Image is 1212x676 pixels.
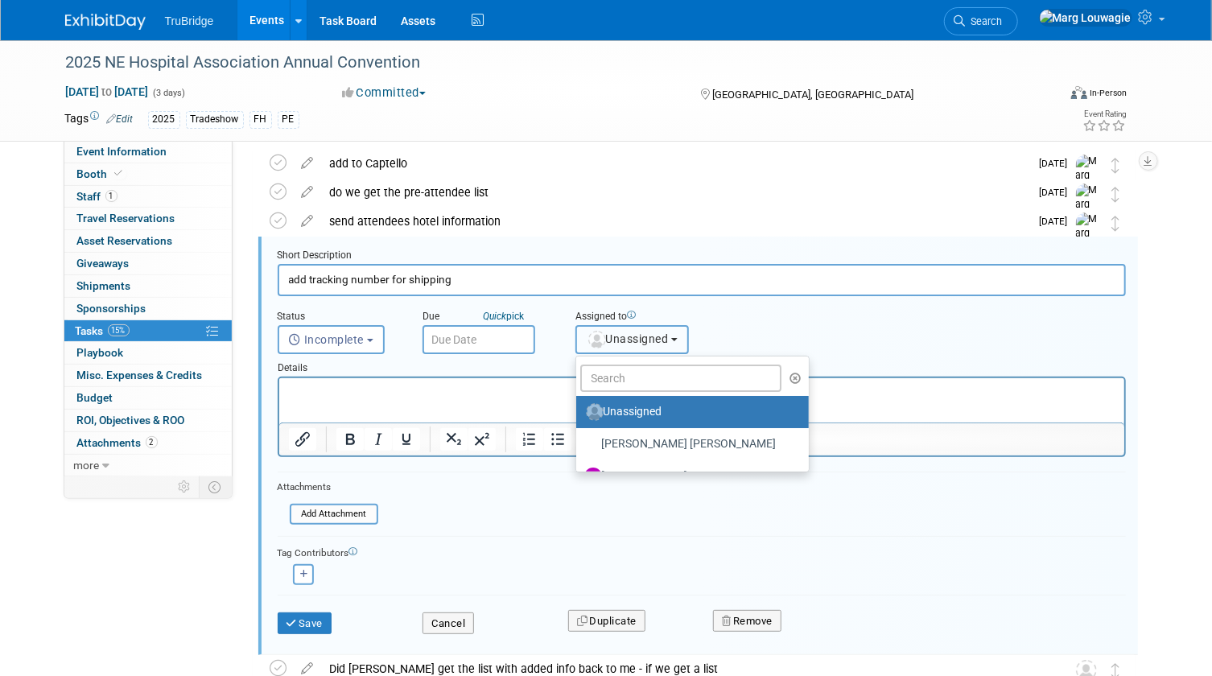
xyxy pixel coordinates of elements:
div: Details [278,354,1126,377]
div: add to Captello [322,150,1030,177]
td: Personalize Event Tab Strip [171,476,200,497]
div: Attachments [278,480,378,494]
div: Short Description [278,249,1126,264]
input: Due Date [423,325,535,354]
button: Bold [336,428,363,451]
span: Shipments [77,279,131,292]
img: Marg Louwagie [1039,9,1132,27]
td: Tags [65,110,134,129]
a: ROI, Objectives & ROO [64,410,232,431]
a: Search [944,7,1018,35]
img: Marg Louwagie [1076,155,1100,212]
a: Quickpick [480,310,528,323]
label: Unassigned [584,399,793,425]
img: Format-Inperson.png [1071,86,1087,99]
span: 2 [146,436,158,448]
div: do we get the pre-attendee list [322,179,1030,206]
button: Incomplete [278,325,385,354]
button: Unassigned [575,325,690,354]
a: Asset Reservations [64,230,232,252]
a: Attachments2 [64,432,232,454]
a: Giveaways [64,253,232,274]
a: Playbook [64,342,232,364]
span: Playbook [77,346,124,359]
a: more [64,455,232,476]
span: TruBridge [165,14,214,27]
div: Event Format [971,84,1127,108]
a: edit [294,662,322,676]
span: Budget [77,391,113,404]
i: Move task [1112,216,1120,231]
span: [GEOGRAPHIC_DATA], [GEOGRAPHIC_DATA] [712,89,913,101]
img: A.jpg [584,468,602,485]
span: 1 [105,190,117,202]
button: Remove [713,610,781,633]
span: Tasks [76,324,130,337]
a: Budget [64,387,232,409]
div: FH [249,111,272,128]
span: Travel Reservations [77,212,175,225]
div: Assigned to [575,310,769,325]
input: Name of task or a short description [278,264,1126,295]
div: PE [278,111,299,128]
i: Move task [1112,187,1120,202]
button: Save [278,612,332,635]
span: [DATE] [1040,216,1076,227]
button: Cancel [423,612,474,635]
div: send attendees hotel information [322,208,1030,235]
a: Misc. Expenses & Credits [64,365,232,386]
span: Incomplete [289,333,365,346]
span: Booth [77,167,126,180]
button: Numbered list [515,428,542,451]
img: Marg Louwagie [1076,212,1100,270]
div: In-Person [1090,87,1127,99]
iframe: Rich Text Area [279,378,1124,422]
a: edit [294,156,322,171]
button: Italic [364,428,391,451]
span: 15% [108,324,130,336]
a: Tasks15% [64,320,232,342]
span: Giveaways [77,257,130,270]
a: Booth [64,163,232,185]
i: Booth reservation complete [115,169,123,178]
i: Quick [484,311,507,322]
img: Unassigned-User-Icon.png [586,403,604,421]
label: [PERSON_NAME] [584,464,793,489]
a: Edit [107,113,134,125]
td: Toggle Event Tabs [199,476,232,497]
button: Superscript [468,428,495,451]
a: edit [294,185,322,200]
span: ROI, Objectives & ROO [77,414,185,427]
button: Committed [336,84,432,101]
span: Staff [77,190,117,203]
span: Asset Reservations [77,234,173,247]
div: Event Rating [1083,110,1127,118]
a: Staff1 [64,186,232,208]
div: Tradeshow [186,111,244,128]
span: Search [966,15,1003,27]
span: more [74,459,100,472]
a: Shipments [64,275,232,297]
span: [DATE] [DATE] [65,84,150,99]
a: Sponsorships [64,298,232,319]
span: Attachments [77,436,158,449]
div: 2025 [148,111,180,128]
span: [DATE] [1040,187,1076,198]
button: Insert/edit link [289,428,316,451]
span: [DATE] [1040,158,1076,169]
img: Marg Louwagie [1076,183,1100,241]
span: Sponsorships [77,302,146,315]
button: Subscript [439,428,467,451]
button: Bullet list [543,428,571,451]
a: edit [294,214,322,229]
label: [PERSON_NAME] [PERSON_NAME] [584,431,793,457]
i: Move task [1112,158,1120,173]
a: Event Information [64,141,232,163]
input: Search [580,365,782,392]
span: (3 days) [152,88,186,98]
span: Unassigned [587,332,669,345]
span: Misc. Expenses & Credits [77,369,203,381]
a: Travel Reservations [64,208,232,229]
span: Event Information [77,145,167,158]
